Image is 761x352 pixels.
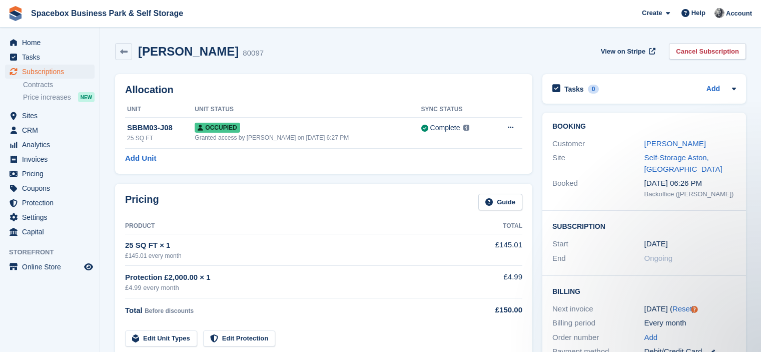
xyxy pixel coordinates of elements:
div: 25 SQ FT × 1 [125,240,461,251]
a: menu [5,196,95,210]
a: Reset [672,304,692,313]
div: Start [552,238,644,250]
div: Backoffice ([PERSON_NAME]) [644,189,736,199]
a: Edit Unit Types [125,330,197,347]
time: 2025-04-01 00:00:00 UTC [644,238,668,250]
div: [DATE] 06:26 PM [644,178,736,189]
div: £145.01 every month [125,251,461,260]
th: Sync Status [421,102,492,118]
div: NEW [78,92,95,102]
a: menu [5,36,95,50]
a: Edit Protection [203,330,275,347]
a: menu [5,138,95,152]
a: Price increases NEW [23,92,95,103]
a: Add Unit [125,153,156,164]
div: Granted access by [PERSON_NAME] on [DATE] 6:27 PM [195,133,421,142]
td: £145.01 [461,234,522,265]
a: menu [5,225,95,239]
span: Subscriptions [22,65,82,79]
div: 80097 [243,48,264,59]
a: menu [5,65,95,79]
div: Complete [430,123,460,133]
a: View on Stripe [597,43,657,60]
div: Order number [552,332,644,343]
span: Tasks [22,50,82,64]
th: Product [125,218,461,234]
span: Coupons [22,181,82,195]
a: Preview store [83,261,95,273]
a: menu [5,167,95,181]
div: Billing period [552,317,644,329]
span: Online Store [22,260,82,274]
div: Site [552,152,644,175]
span: Capital [22,225,82,239]
span: Home [22,36,82,50]
span: Settings [22,210,82,224]
h2: [PERSON_NAME] [138,45,239,58]
a: [PERSON_NAME] [644,139,706,148]
a: Add [644,332,658,343]
span: Ongoing [644,254,673,262]
h2: Booking [552,123,736,131]
div: £4.99 every month [125,283,461,293]
a: Self-Storage Aston, [GEOGRAPHIC_DATA] [644,153,722,173]
a: Guide [478,194,522,210]
a: menu [5,50,95,64]
div: £150.00 [461,304,522,316]
a: menu [5,210,95,224]
a: menu [5,260,95,274]
span: CRM [22,123,82,137]
div: Customer [552,138,644,150]
h2: Billing [552,286,736,296]
a: menu [5,181,95,195]
div: SBBM03-J08 [127,122,195,134]
div: Every month [644,317,736,329]
h2: Tasks [564,85,584,94]
div: 25 SQ FT [127,134,195,143]
a: Cancel Subscription [669,43,746,60]
span: Account [726,9,752,19]
span: Pricing [22,167,82,181]
div: Next invoice [552,303,644,315]
img: icon-info-grey-7440780725fd019a000dd9b08b2336e03edf1995a4989e88bcd33f0948082b44.svg [463,125,469,131]
span: Sites [22,109,82,123]
th: Total [461,218,522,234]
a: Add [706,84,720,95]
a: menu [5,123,95,137]
div: Protection £2,000.00 × 1 [125,272,461,283]
span: Total [125,306,143,314]
span: View on Stripe [601,47,645,57]
span: Invoices [22,152,82,166]
a: menu [5,109,95,123]
div: Tooltip anchor [690,305,699,314]
span: Create [642,8,662,18]
span: Analytics [22,138,82,152]
a: menu [5,152,95,166]
span: Storefront [9,247,100,257]
a: Contracts [23,80,95,90]
span: Protection [22,196,82,210]
div: End [552,253,644,264]
img: stora-icon-8386f47178a22dfd0bd8f6a31ec36ba5ce8667c1dd55bd0f319d3a0aa187defe.svg [8,6,23,21]
h2: Pricing [125,194,159,210]
span: Help [691,8,705,18]
span: Before discounts [145,307,194,314]
div: [DATE] ( ) [644,303,736,315]
h2: Allocation [125,84,522,96]
img: SUDIPTA VIRMANI [714,8,724,18]
a: Spacebox Business Park & Self Storage [27,5,187,22]
div: Booked [552,178,644,199]
div: 0 [588,85,599,94]
th: Unit [125,102,195,118]
span: Occupied [195,123,240,133]
th: Unit Status [195,102,421,118]
h2: Subscription [552,221,736,231]
td: £4.99 [461,266,522,298]
span: Price increases [23,93,71,102]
